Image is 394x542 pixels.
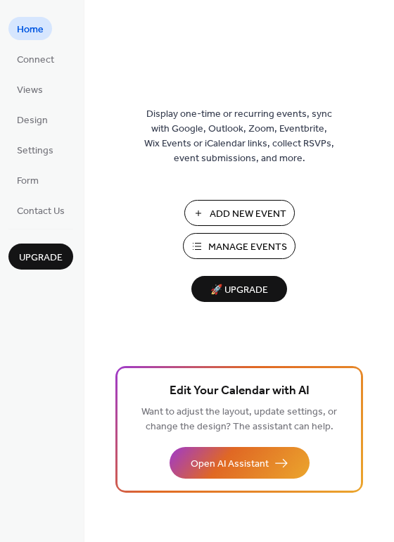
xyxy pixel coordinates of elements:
[8,17,52,40] a: Home
[17,144,53,158] span: Settings
[210,207,286,222] span: Add New Event
[17,113,48,128] span: Design
[8,47,63,70] a: Connect
[183,233,295,259] button: Manage Events
[8,198,73,222] a: Contact Us
[191,457,269,472] span: Open AI Assistant
[200,281,279,300] span: 🚀 Upgrade
[8,244,73,270] button: Upgrade
[8,168,47,191] a: Form
[8,108,56,131] a: Design
[170,382,310,401] span: Edit Your Calendar with AI
[184,200,295,226] button: Add New Event
[19,251,63,265] span: Upgrade
[17,174,39,189] span: Form
[141,403,337,436] span: Want to adjust the layout, update settings, or change the design? The assistant can help.
[17,53,54,68] span: Connect
[8,77,51,101] a: Views
[17,23,44,37] span: Home
[191,276,287,302] button: 🚀 Upgrade
[17,204,65,219] span: Contact Us
[17,83,43,98] span: Views
[170,447,310,479] button: Open AI Assistant
[8,138,62,161] a: Settings
[144,107,334,166] span: Display one-time or recurring events, sync with Google, Outlook, Zoom, Eventbrite, Wix Events or ...
[208,240,287,255] span: Manage Events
